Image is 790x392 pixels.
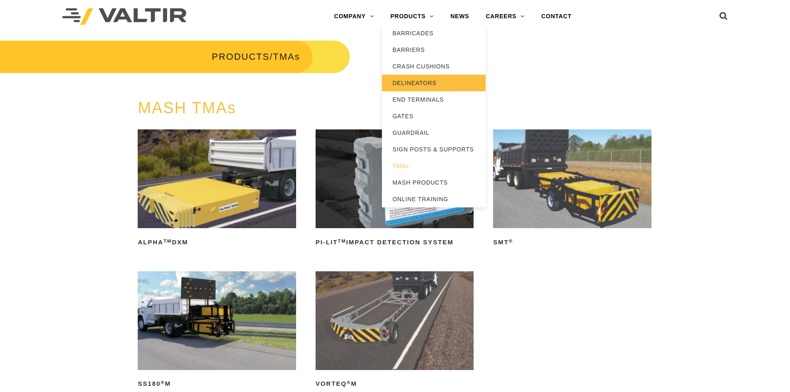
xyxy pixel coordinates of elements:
[382,141,486,158] a: SIGN POSTS & SUPPORTS
[62,8,187,25] img: Valtir
[493,129,651,249] a: SMT®
[382,41,486,58] a: BARRIERS
[163,239,172,243] sup: TM
[316,236,474,249] h2: PI-LIT Impact Detection System
[509,239,513,243] sup: ®
[382,25,486,41] a: BARRICADES
[273,51,300,62] span: TMAs
[382,75,486,91] a: DELINEATORS
[382,8,442,25] a: PRODUCTS
[382,58,486,75] a: CRASH CUSHIONS
[382,124,486,141] a: GUARDRAIL
[382,91,486,108] a: END TERMINALS
[161,380,165,385] sup: ®
[138,99,236,117] a: MASH TMAs
[477,8,533,25] a: CAREERS
[316,271,474,391] a: VORTEQ®M
[316,377,474,391] h2: VORTEQ M
[382,174,486,191] a: MASH PRODUCTS
[382,191,486,207] a: ONLINE TRAINING
[138,377,296,391] h2: SS180 M
[338,239,346,243] sup: TM
[347,380,351,385] sup: ®
[316,129,474,249] a: PI-LITTMImpact Detection System
[442,8,477,25] a: NEWS
[493,236,651,249] h2: SMT
[138,236,296,249] h2: ALPHA DXM
[382,108,486,124] a: GATES
[138,129,296,249] a: ALPHATMDXM
[533,8,580,25] a: CONTACT
[212,51,270,62] a: PRODUCTS
[138,271,296,391] a: SS180®M
[382,158,486,174] a: TMAs
[326,8,382,25] a: COMPANY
